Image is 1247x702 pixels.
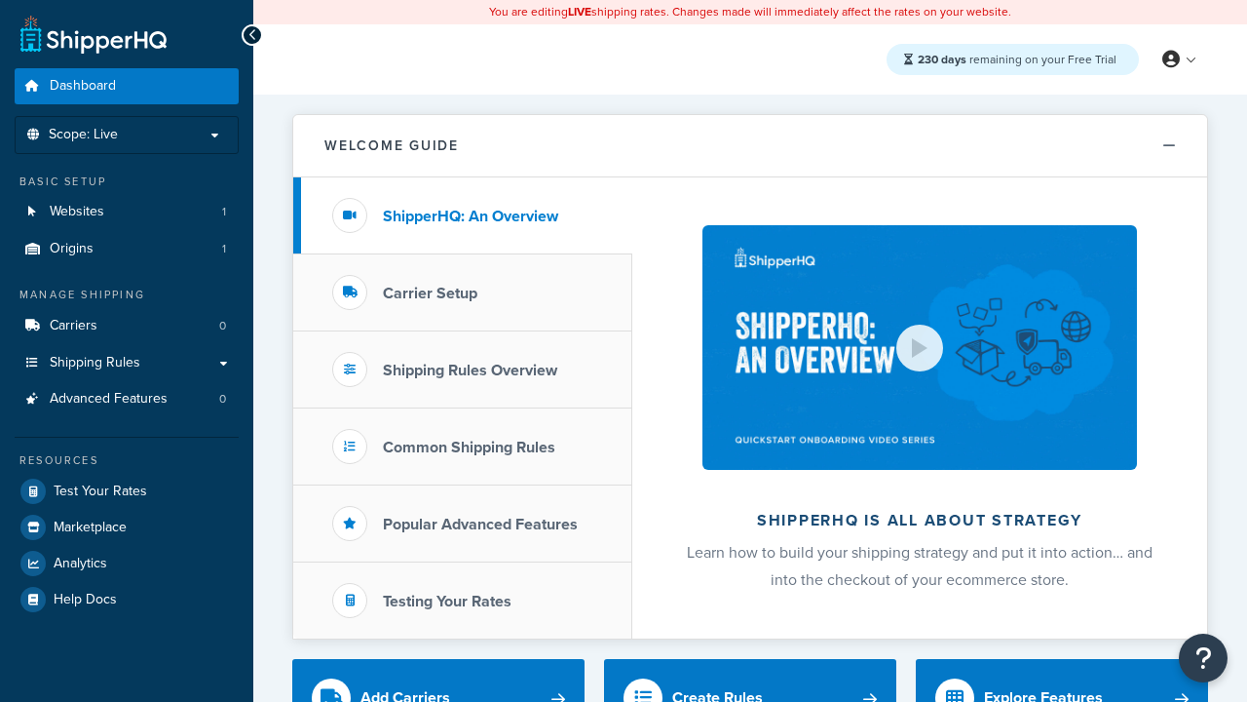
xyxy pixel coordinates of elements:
[15,231,239,267] a: Origins1
[50,318,97,334] span: Carriers
[15,452,239,469] div: Resources
[54,592,117,608] span: Help Docs
[54,484,147,500] span: Test Your Rates
[50,391,168,408] span: Advanced Features
[687,541,1153,591] span: Learn how to build your shipping strategy and put it into action… and into the checkout of your e...
[49,127,118,143] span: Scope: Live
[219,318,226,334] span: 0
[383,516,578,533] h3: Popular Advanced Features
[15,174,239,190] div: Basic Setup
[918,51,966,68] strong: 230 days
[15,345,239,381] a: Shipping Rules
[219,391,226,408] span: 0
[383,362,557,379] h3: Shipping Rules Overview
[222,204,226,220] span: 1
[383,439,555,456] h3: Common Shipping Rules
[568,3,591,20] b: LIVE
[324,138,459,153] h2: Welcome Guide
[15,68,239,104] a: Dashboard
[383,593,511,610] h3: Testing Your Rates
[1179,634,1228,682] button: Open Resource Center
[50,241,94,257] span: Origins
[50,78,116,95] span: Dashboard
[15,231,239,267] li: Origins
[15,474,239,509] a: Test Your Rates
[383,208,558,225] h3: ShipperHQ: An Overview
[15,194,239,230] li: Websites
[383,285,477,302] h3: Carrier Setup
[15,546,239,581] a: Analytics
[15,287,239,303] div: Manage Shipping
[15,308,239,344] a: Carriers0
[54,520,127,536] span: Marketplace
[15,381,239,417] a: Advanced Features0
[702,225,1137,470] img: ShipperHQ is all about strategy
[15,381,239,417] li: Advanced Features
[15,308,239,344] li: Carriers
[50,355,140,371] span: Shipping Rules
[50,204,104,220] span: Websites
[684,512,1155,529] h2: ShipperHQ is all about strategy
[222,241,226,257] span: 1
[15,194,239,230] a: Websites1
[918,51,1116,68] span: remaining on your Free Trial
[15,510,239,545] a: Marketplace
[54,556,107,572] span: Analytics
[15,582,239,617] a: Help Docs
[293,115,1207,177] button: Welcome Guide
